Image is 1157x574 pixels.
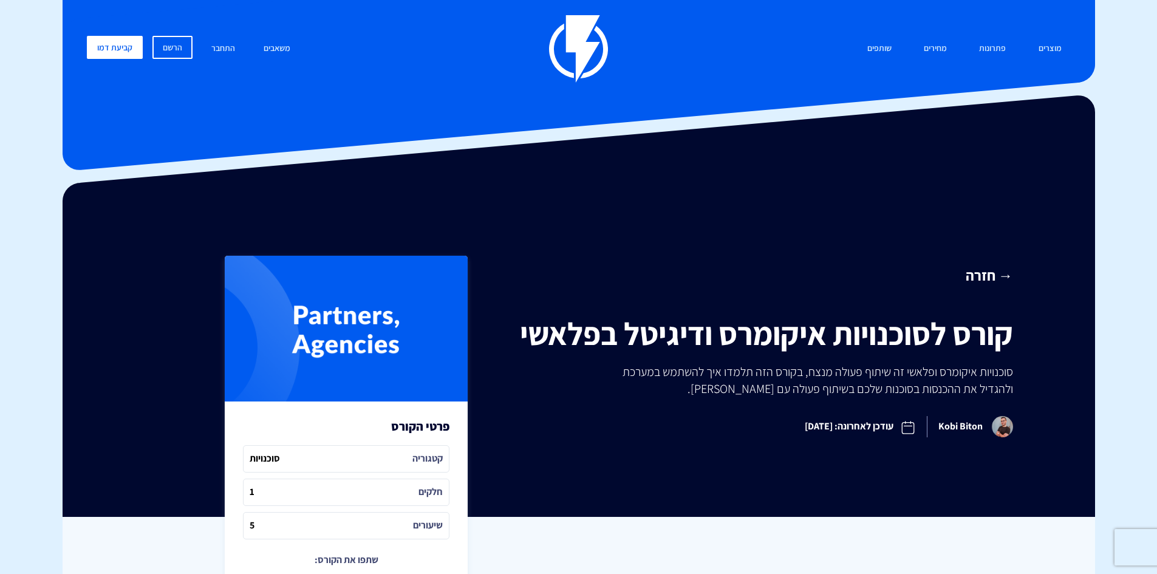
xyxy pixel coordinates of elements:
[418,485,443,499] i: חלקים
[250,485,254,499] i: 1
[1029,36,1071,62] a: מוצרים
[315,552,378,569] p: שתפו את הקורס:
[87,36,143,59] a: קביעת דמו
[152,36,193,59] a: הרשם
[202,36,244,62] a: התחבר
[391,420,449,433] h3: פרטי הקורס
[254,36,299,62] a: משאבים
[413,519,443,533] i: שיעורים
[514,316,1013,351] h1: קורס לסוכנויות איקומרס ודיגיטל בפלאשי
[412,452,443,466] i: קטגוריה
[915,36,956,62] a: מחירים
[927,416,1013,437] span: Kobi Biton
[250,452,280,466] i: סוכנויות
[794,409,927,444] span: עודכן לאחרונה: [DATE]
[613,363,1012,397] p: סוכנויות איקומרס ופלאשי זה שיתוף פעולה מנצח, בקורס הזה תלמדו איך להשתמש במערכת ולהגדיל את ההכנסות...
[970,36,1015,62] a: פתרונות
[514,265,1013,285] a: → חזרה
[858,36,901,62] a: שותפים
[250,519,254,533] i: 5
